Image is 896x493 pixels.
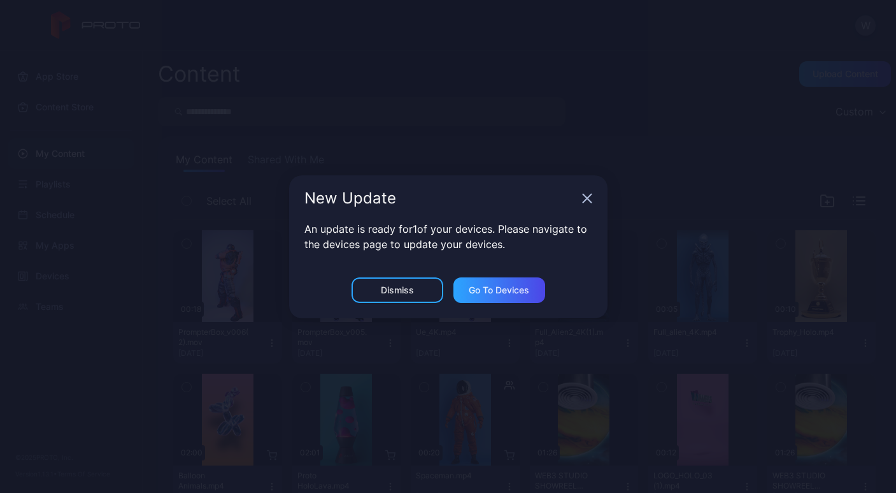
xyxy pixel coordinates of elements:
[304,221,592,252] p: An update is ready for 1 of your devices. Please navigate to the devices page to update your devi...
[453,277,545,303] button: Go to devices
[381,285,414,295] div: Dismiss
[304,191,577,206] div: New Update
[352,277,443,303] button: Dismiss
[469,285,529,295] div: Go to devices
